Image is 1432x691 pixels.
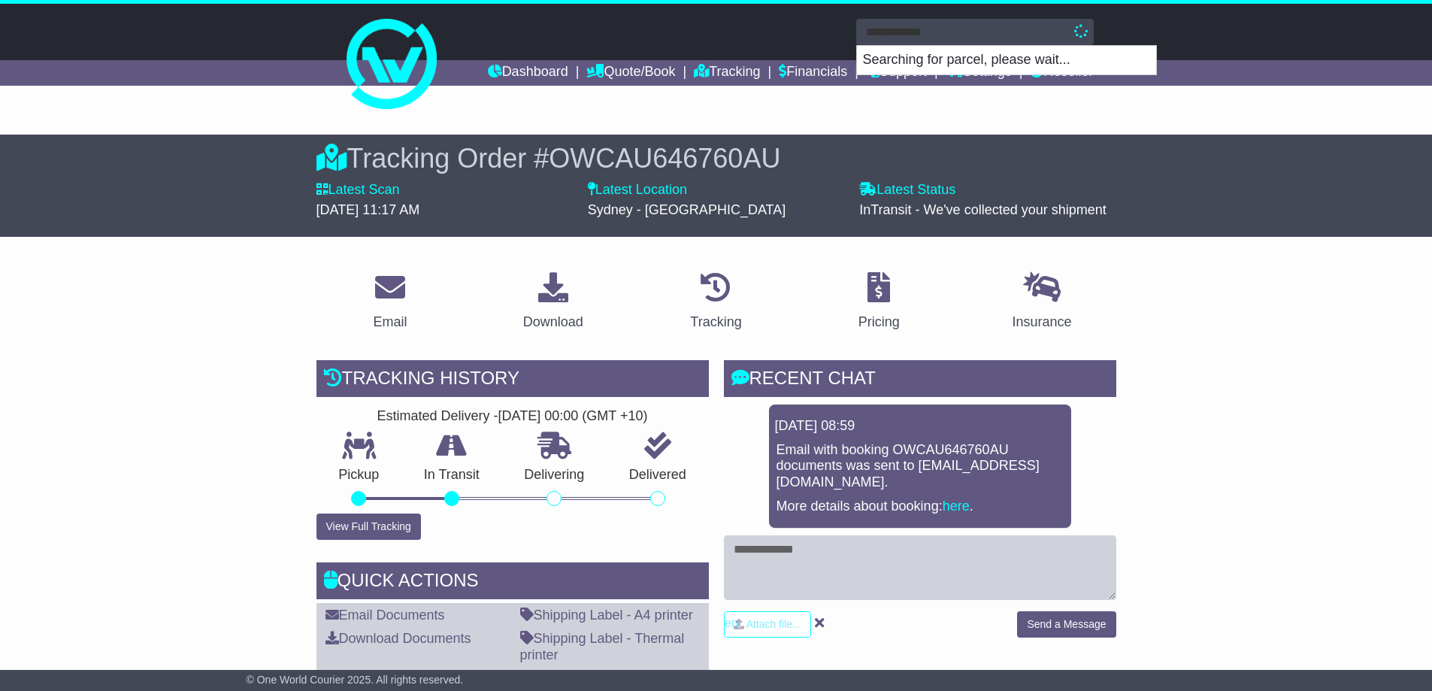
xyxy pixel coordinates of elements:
[586,60,675,86] a: Quote/Book
[694,60,760,86] a: Tracking
[316,202,420,217] span: [DATE] 11:17 AM
[859,182,955,199] label: Latest Status
[1003,267,1082,338] a: Insurance
[779,60,847,86] a: Financials
[549,143,780,174] span: OWCAU646760AU
[502,467,607,483] p: Delivering
[325,608,445,623] a: Email Documents
[316,514,421,540] button: View Full Tracking
[775,418,1065,435] div: [DATE] 08:59
[690,312,741,332] div: Tracking
[1017,611,1116,638] button: Send a Message
[247,674,464,686] span: © One World Courier 2025. All rights reserved.
[488,60,568,86] a: Dashboard
[607,467,709,483] p: Delivered
[316,360,709,401] div: Tracking history
[943,499,970,514] a: here
[859,202,1107,217] span: InTransit - We've collected your shipment
[316,562,709,603] div: Quick Actions
[680,267,751,338] a: Tracking
[316,182,400,199] label: Latest Scan
[777,442,1064,491] p: Email with booking OWCAU646760AU documents was sent to [EMAIL_ADDRESS][DOMAIN_NAME].
[777,499,1064,515] p: More details about booking: .
[523,312,583,332] div: Download
[316,467,402,483] p: Pickup
[858,312,900,332] div: Pricing
[588,182,687,199] label: Latest Location
[520,608,693,623] a: Shipping Label - A4 printer
[498,408,648,425] div: [DATE] 00:00 (GMT +10)
[325,631,471,646] a: Download Documents
[363,267,416,338] a: Email
[401,467,502,483] p: In Transit
[513,267,593,338] a: Download
[849,267,910,338] a: Pricing
[1013,312,1072,332] div: Insurance
[724,360,1116,401] div: RECENT CHAT
[857,46,1156,74] p: Searching for parcel, please wait...
[588,202,786,217] span: Sydney - [GEOGRAPHIC_DATA]
[373,312,407,332] div: Email
[520,631,685,662] a: Shipping Label - Thermal printer
[316,142,1116,174] div: Tracking Order #
[316,408,709,425] div: Estimated Delivery -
